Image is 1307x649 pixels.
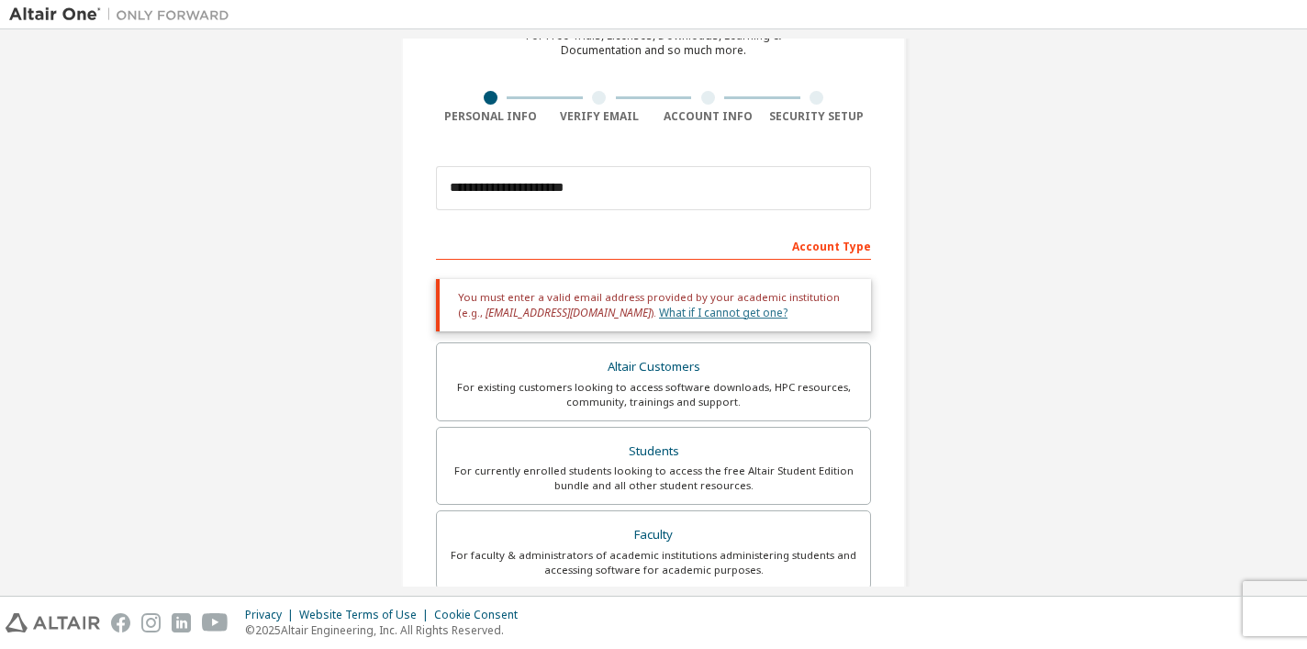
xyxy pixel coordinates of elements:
[245,608,299,622] div: Privacy
[436,279,871,331] div: You must enter a valid email address provided by your academic institution (e.g., ).
[434,608,529,622] div: Cookie Consent
[448,522,859,548] div: Faculty
[141,613,161,632] img: instagram.svg
[448,380,859,409] div: For existing customers looking to access software downloads, HPC resources, community, trainings ...
[448,439,859,464] div: Students
[9,6,239,24] img: Altair One
[448,548,859,577] div: For faculty & administrators of academic institutions administering students and accessing softwa...
[653,109,763,124] div: Account Info
[299,608,434,622] div: Website Terms of Use
[545,109,654,124] div: Verify Email
[172,613,191,632] img: linkedin.svg
[448,464,859,493] div: For currently enrolled students looking to access the free Altair Student Edition bundle and all ...
[763,109,872,124] div: Security Setup
[526,28,781,58] div: For Free Trials, Licenses, Downloads, Learning & Documentation and so much more.
[436,109,545,124] div: Personal Info
[6,613,100,632] img: altair_logo.svg
[202,613,229,632] img: youtube.svg
[659,305,788,320] a: What if I cannot get one?
[245,622,529,638] p: © 2025 Altair Engineering, Inc. All Rights Reserved.
[448,354,859,380] div: Altair Customers
[436,230,871,260] div: Account Type
[486,305,651,320] span: [EMAIL_ADDRESS][DOMAIN_NAME]
[111,613,130,632] img: facebook.svg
